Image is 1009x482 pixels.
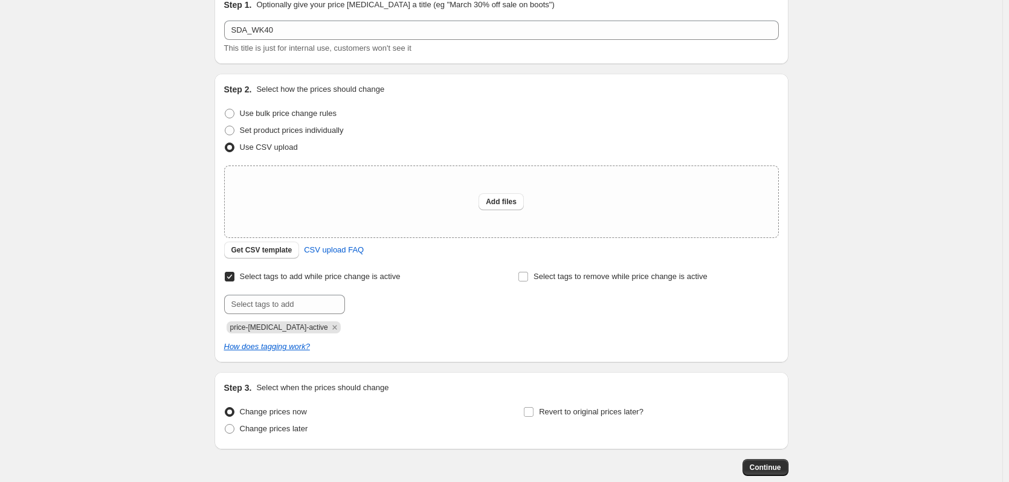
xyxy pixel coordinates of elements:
span: Use CSV upload [240,143,298,152]
span: CSV upload FAQ [304,244,364,256]
span: Revert to original prices later? [539,407,643,416]
span: Set product prices individually [240,126,344,135]
input: 30% off holiday sale [224,21,779,40]
span: price-change-job-active [230,323,328,332]
span: Add files [486,197,517,207]
span: Continue [750,463,781,472]
span: Get CSV template [231,245,292,255]
h2: Step 2. [224,83,252,95]
span: This title is just for internal use, customers won't see it [224,43,411,53]
span: Select tags to add while price change is active [240,272,401,281]
button: Get CSV template [224,242,300,259]
p: Select how the prices should change [256,83,384,95]
a: How does tagging work? [224,342,310,351]
span: Select tags to remove while price change is active [534,272,708,281]
button: Remove price-change-job-active [329,322,340,333]
span: Change prices later [240,424,308,433]
a: CSV upload FAQ [297,240,371,260]
input: Select tags to add [224,295,345,314]
span: Use bulk price change rules [240,109,337,118]
p: Select when the prices should change [256,382,388,394]
h2: Step 3. [224,382,252,394]
button: Add files [479,193,524,210]
button: Continue [743,459,788,476]
span: Change prices now [240,407,307,416]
